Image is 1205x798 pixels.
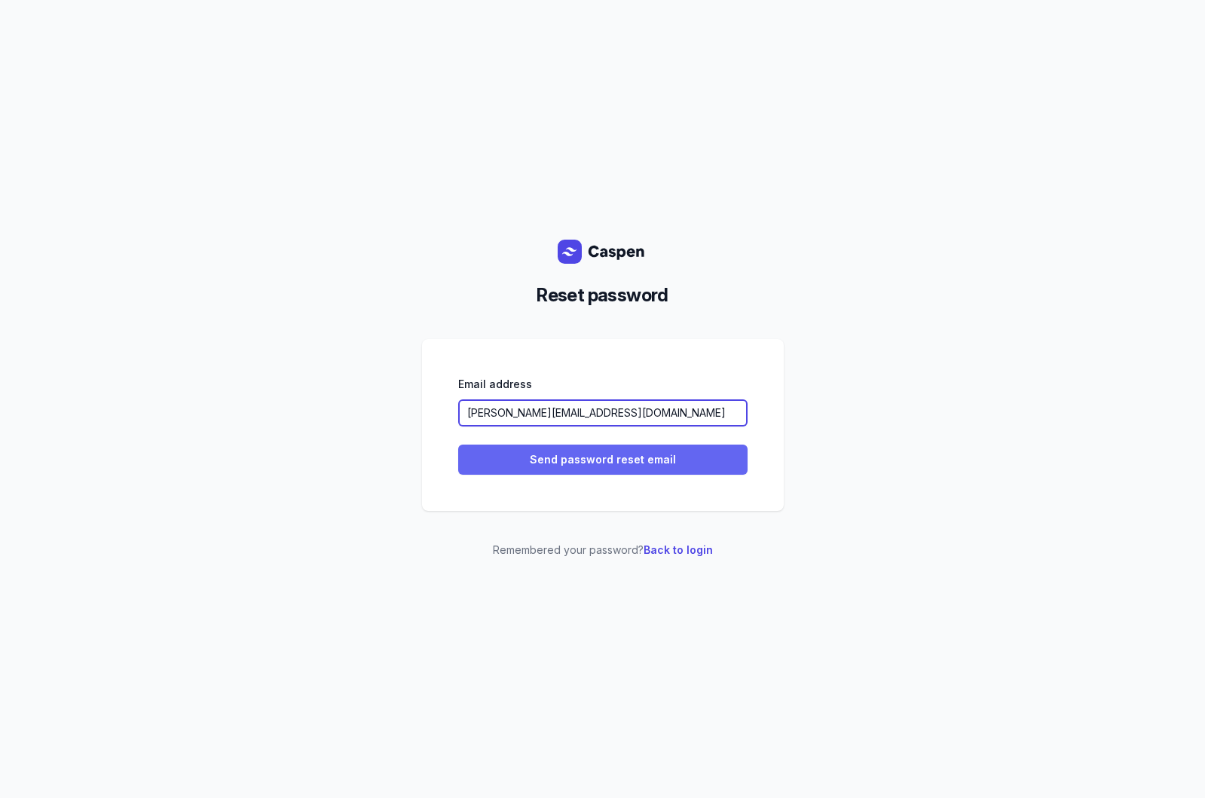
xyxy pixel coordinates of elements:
button: Send password reset email [458,445,748,475]
span: Send password reset email [467,451,739,469]
input: Enter your email address... [458,399,748,427]
h2: Reset password [434,282,772,309]
p: Remembered your password? [422,541,784,559]
div: Email address [458,375,748,393]
a: Back to login [644,543,713,556]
